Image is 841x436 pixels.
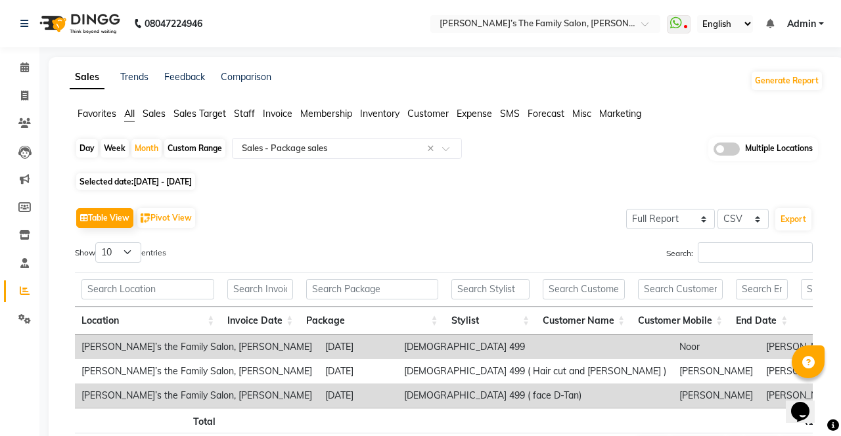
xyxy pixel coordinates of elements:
button: Generate Report [752,72,822,90]
div: Month [131,139,162,158]
div: Week [101,139,129,158]
span: Membership [300,108,352,120]
span: Invoice [263,108,292,120]
span: All [124,108,135,120]
div: Day [76,139,98,158]
th: Total [75,408,222,433]
span: Customer [407,108,449,120]
td: Noor [673,335,760,359]
span: Admin [787,17,816,31]
th: Invoice Date: activate to sort column ascending [221,307,300,335]
div: Custom Range [164,139,225,158]
span: Sales [143,108,166,120]
td: [DEMOGRAPHIC_DATA] 499 ( Hair cut and [PERSON_NAME] ) [398,359,673,383]
a: Sales [70,66,104,89]
td: [PERSON_NAME]’s the Family Salon, [PERSON_NAME] [75,335,319,359]
span: Forecast [528,108,564,120]
img: pivot.png [141,213,150,223]
span: Selected date: [76,173,195,190]
label: Show entries [75,242,166,263]
input: Search Location [81,279,214,299]
span: Misc [572,108,591,120]
input: Search Invoice Date [227,279,293,299]
span: Inventory [360,108,399,120]
th: Stylist: activate to sort column ascending [445,307,536,335]
span: Expense [457,108,492,120]
th: Customer Mobile: activate to sort column ascending [631,307,729,335]
a: Trends [120,71,148,83]
span: [DATE] - [DATE] [133,177,192,186]
span: Sales Target [173,108,226,120]
select: Showentries [95,242,141,263]
td: [PERSON_NAME]’s the Family Salon, [PERSON_NAME] [75,383,319,408]
span: Marketing [599,108,641,120]
input: Search Package [306,279,438,299]
input: Search: [698,242,813,263]
input: Search Customer Mobile [638,279,723,299]
iframe: chat widget [786,383,828,423]
th: Customer Name: activate to sort column ascending [536,307,631,335]
button: Table View [76,208,133,228]
span: Clear all [427,142,438,156]
button: Export [775,208,811,230]
td: [PERSON_NAME] [673,383,760,408]
td: [PERSON_NAME]’s the Family Salon, [PERSON_NAME] [75,359,319,383]
td: [DEMOGRAPHIC_DATA] 499 ( face D-Tan) [398,383,673,408]
button: Pivot View [137,208,195,228]
th: Location: activate to sort column ascending [75,307,221,335]
b: 08047224946 [145,5,202,42]
span: Favorites [78,108,116,120]
td: [DATE] [319,383,398,408]
td: [DEMOGRAPHIC_DATA] 499 [398,335,673,359]
input: Search Customer Name [543,279,625,299]
span: Staff [234,108,255,120]
th: Package: activate to sort column ascending [300,307,444,335]
th: End Date: activate to sort column ascending [729,307,794,335]
input: Search End Date [736,279,788,299]
label: Search: [666,242,813,263]
td: [PERSON_NAME] [673,359,760,383]
span: Multiple Locations [745,142,813,156]
td: [DATE] [319,335,398,359]
td: [DATE] [319,359,398,383]
input: Search Stylist [451,279,530,299]
a: Feedback [164,71,205,83]
a: Comparison [221,71,271,83]
span: SMS [500,108,520,120]
img: logo [34,5,124,42]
